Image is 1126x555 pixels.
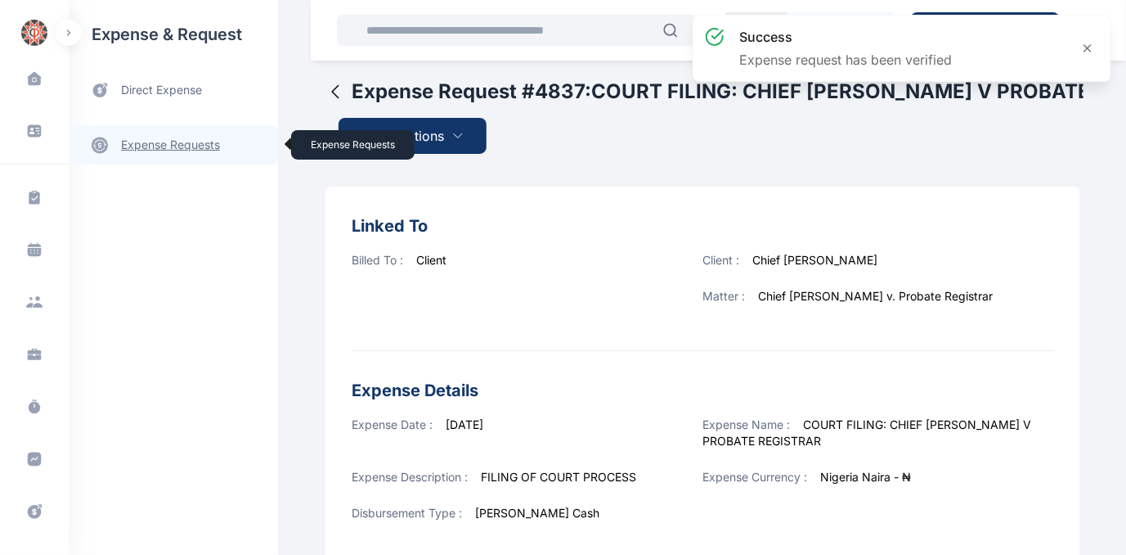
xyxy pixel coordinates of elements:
[446,417,483,431] span: [DATE]
[352,417,433,431] span: Expense Date :
[361,126,445,146] span: More Options
[352,377,1054,404] h3: Expense Details
[739,50,952,70] p: Expense request has been verified
[481,470,636,484] span: FILING OF COURT PROCESS
[739,27,952,47] h3: success
[69,112,278,165] div: expense requestsexpense requests
[753,253,878,267] span: Chief [PERSON_NAME]
[352,470,468,484] span: Expense Description :
[121,82,202,99] span: direct expense
[352,213,1054,239] h3: Linked To
[352,506,462,520] span: Disbursement Type :
[703,417,791,431] span: Expense Name :
[703,253,740,267] span: Client :
[703,417,1032,448] span: COURT FILING: CHIEF [PERSON_NAME] V PROBATE REGISTRAR
[703,470,808,484] span: Expense Currency :
[352,253,403,267] span: Billed To :
[821,470,912,484] span: Nigeria Naira - ₦
[703,289,746,303] span: Matter :
[475,506,599,520] span: [PERSON_NAME] Cash
[69,69,278,112] a: direct expense
[69,125,278,165] a: expense requests
[759,289,994,303] span: Chief [PERSON_NAME] v. Probate Registrar
[416,253,446,267] span: Client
